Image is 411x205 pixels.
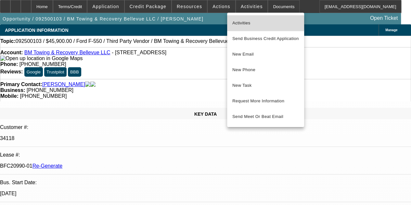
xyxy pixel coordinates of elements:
span: New Email [232,50,299,58]
span: Activities [232,19,299,27]
span: New Phone [232,66,299,74]
span: Send Business Credit Application [232,35,299,43]
span: Send Meet Or Beat Email [232,113,299,121]
span: New Task [232,82,299,89]
span: Request More Information [232,97,299,105]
